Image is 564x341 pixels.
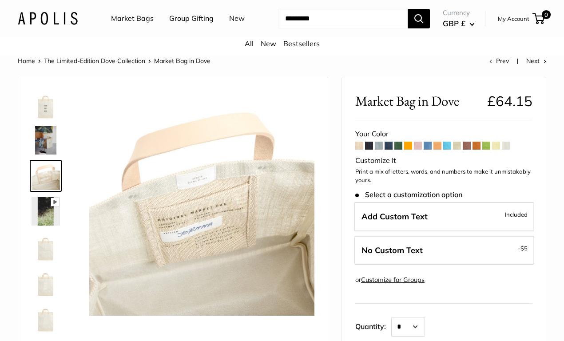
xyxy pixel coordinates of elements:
a: Group Gifting [169,12,214,25]
span: Currency [443,7,475,19]
span: 0 [542,10,551,19]
span: Select a customization option [355,190,462,199]
a: Market Bag in Dove [30,231,62,263]
button: Search [408,9,430,28]
label: Leave Blank [354,236,534,265]
a: 0 [533,13,544,24]
span: - [518,243,528,254]
p: Print a mix of letters, words, and numbers to make it unmistakably yours. [355,167,532,185]
img: Apolis [18,12,78,25]
a: Market Bag in Dove [30,160,62,192]
img: Market Bag in Dove [32,233,60,261]
span: GBP £ [443,19,465,28]
span: Add Custom Text [361,211,428,222]
a: All [245,39,254,48]
a: New [229,12,245,25]
nav: Breadcrumb [18,55,211,67]
a: Market Bag in Dove [30,302,62,334]
a: Market Bag in Dove [30,89,62,121]
img: Market Bag in Dove [32,126,60,155]
span: No Custom Text [361,245,423,255]
img: Market Bag in Dove [32,268,60,297]
label: Quantity: [355,314,391,337]
label: Add Custom Text [354,202,534,231]
a: Next [526,57,546,65]
a: The Limited-Edition Dove Collection [44,57,145,65]
span: Included [505,209,528,220]
a: My Account [498,13,529,24]
a: Prev [489,57,509,65]
img: Market Bag in Dove [32,304,60,332]
a: New [261,39,276,48]
a: Market Bags [111,12,154,25]
span: £64.15 [487,92,532,110]
div: or [355,274,425,286]
div: Customize It [355,154,532,167]
a: Market Bag in Dove [30,195,62,227]
span: $5 [520,245,528,252]
a: Bestsellers [283,39,320,48]
span: Market Bag in Dove [154,57,211,65]
span: Market Bag in Dove [355,93,481,109]
a: Market Bag in Dove [30,124,62,156]
img: Market Bag in Dove [32,91,60,119]
input: Search... [278,9,408,28]
img: Market Bag in Dove [89,91,314,316]
a: Customize for Groups [361,276,425,284]
img: Market Bag in Dove [32,197,60,226]
img: Market Bag in Dove [32,162,60,190]
a: Home [18,57,35,65]
button: GBP £ [443,16,475,31]
div: Your Color [355,127,532,141]
a: Market Bag in Dove [30,266,62,298]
